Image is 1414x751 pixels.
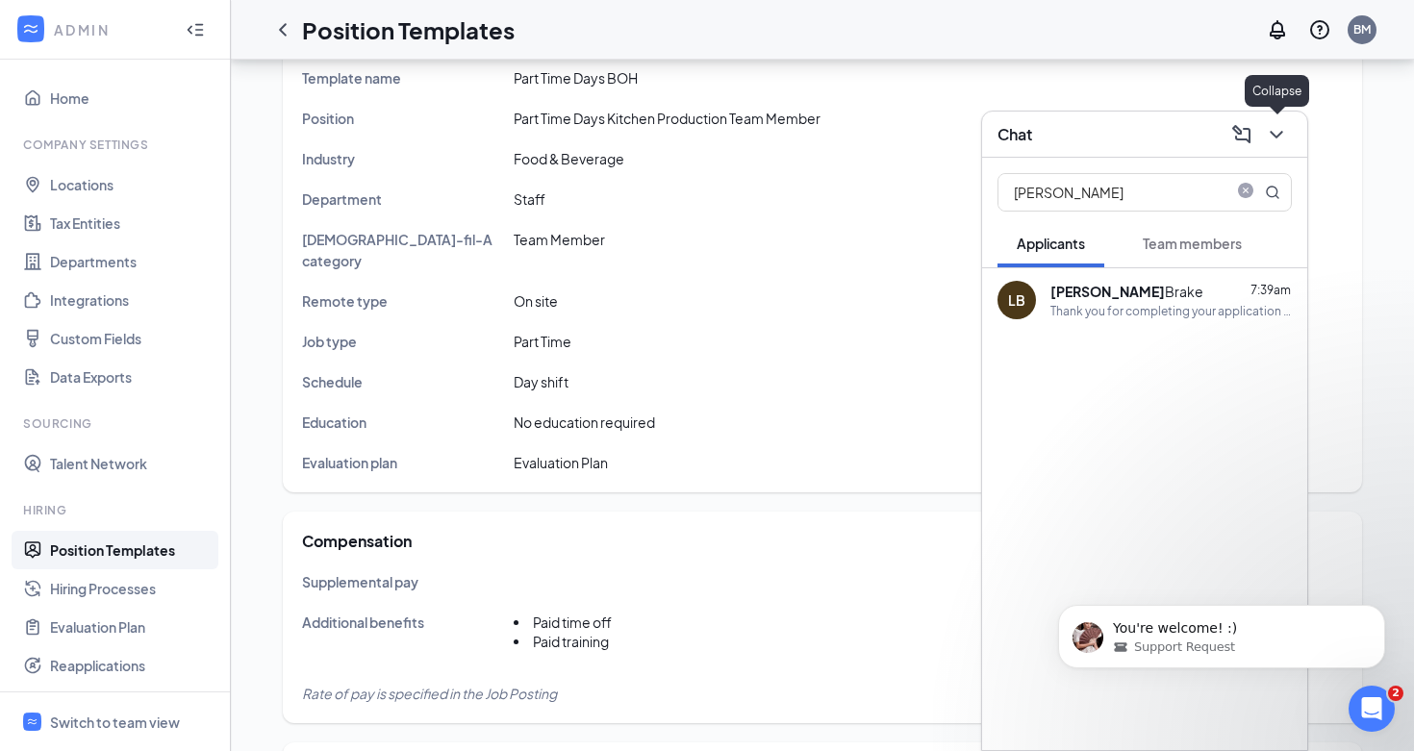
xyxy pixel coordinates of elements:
span: Department [302,190,382,208]
svg: ComposeMessage [1230,123,1253,146]
svg: WorkstreamLogo [26,715,38,728]
span: Food & Beverage [514,150,624,167]
a: Reapplications [50,646,215,685]
span: Evaluation plan [302,454,397,471]
svg: Notifications [1266,18,1289,41]
span: Staff [514,190,545,208]
span: Template name [302,69,401,87]
span: Supplemental pay [302,573,418,590]
span: close-circle [1234,183,1257,202]
span: Additional benefits [302,613,424,631]
svg: MagnifyingGlass [1265,185,1280,200]
div: Hiring [23,502,211,518]
div: Collapse [1245,75,1309,107]
a: Data Exports [50,358,215,396]
span: Education [302,413,366,431]
span: Part Time [514,333,571,350]
span: Paid time off [533,613,612,631]
span: Position [302,110,354,127]
a: Departments [50,242,215,281]
span: 2 [1388,686,1403,701]
button: ChevronDown [1261,119,1292,150]
span: Evaluation Plan [514,454,608,471]
span: On site [514,292,558,310]
svg: WorkstreamLogo [21,19,40,38]
a: Locations [50,165,215,204]
a: Hiring Processes [50,569,215,608]
span: Rate of pay is specified in the Job Posting [302,685,557,702]
a: Talent Network [50,444,215,483]
a: Evaluation Plan [50,608,215,646]
span: Compensation [302,531,412,551]
span: Applicants [1017,235,1085,252]
div: BM [1353,21,1371,38]
span: Paid training [533,633,609,650]
h1: Position Templates [302,13,515,46]
a: Tax Entities [50,204,215,242]
div: ADMIN [54,20,168,39]
span: Remote type [302,292,388,310]
span: [DEMOGRAPHIC_DATA]-fil-A category [302,231,492,269]
a: Custom Fields [50,319,215,358]
svg: ChevronLeft [271,18,294,41]
span: Team Member [514,231,605,248]
span: 7:39am [1250,283,1291,297]
a: Position Templates [50,531,215,569]
b: [PERSON_NAME] [1050,283,1165,300]
h3: Chat [997,124,1032,145]
div: Company Settings [23,137,211,153]
a: Home [50,79,215,117]
span: Job type [302,333,357,350]
svg: QuestionInfo [1308,18,1331,41]
div: Sourcing [23,415,211,432]
svg: Collapse [186,20,205,39]
iframe: Intercom notifications message [1029,564,1414,699]
iframe: Intercom live chat [1349,686,1395,732]
span: Part Time Days Kitchen Production Team Member [514,110,821,127]
span: Industry [302,150,355,167]
svg: ChevronDown [1265,123,1288,146]
span: No education required [514,413,655,431]
input: Search applicant [998,174,1226,211]
div: Brake [1050,282,1203,301]
div: Switch to team view [50,713,180,732]
a: Integrations [50,281,215,319]
span: Day shift [514,373,568,390]
span: Part Time Days BOH [514,69,638,87]
span: Team members [1143,235,1242,252]
button: ComposeMessage [1226,119,1257,150]
div: Thank you for completing your application for the Full Time Days Kitchen Production Team Member p... [1050,303,1292,319]
div: LB [1008,290,1025,310]
span: Schedule [302,373,363,390]
span: close-circle [1234,183,1257,198]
